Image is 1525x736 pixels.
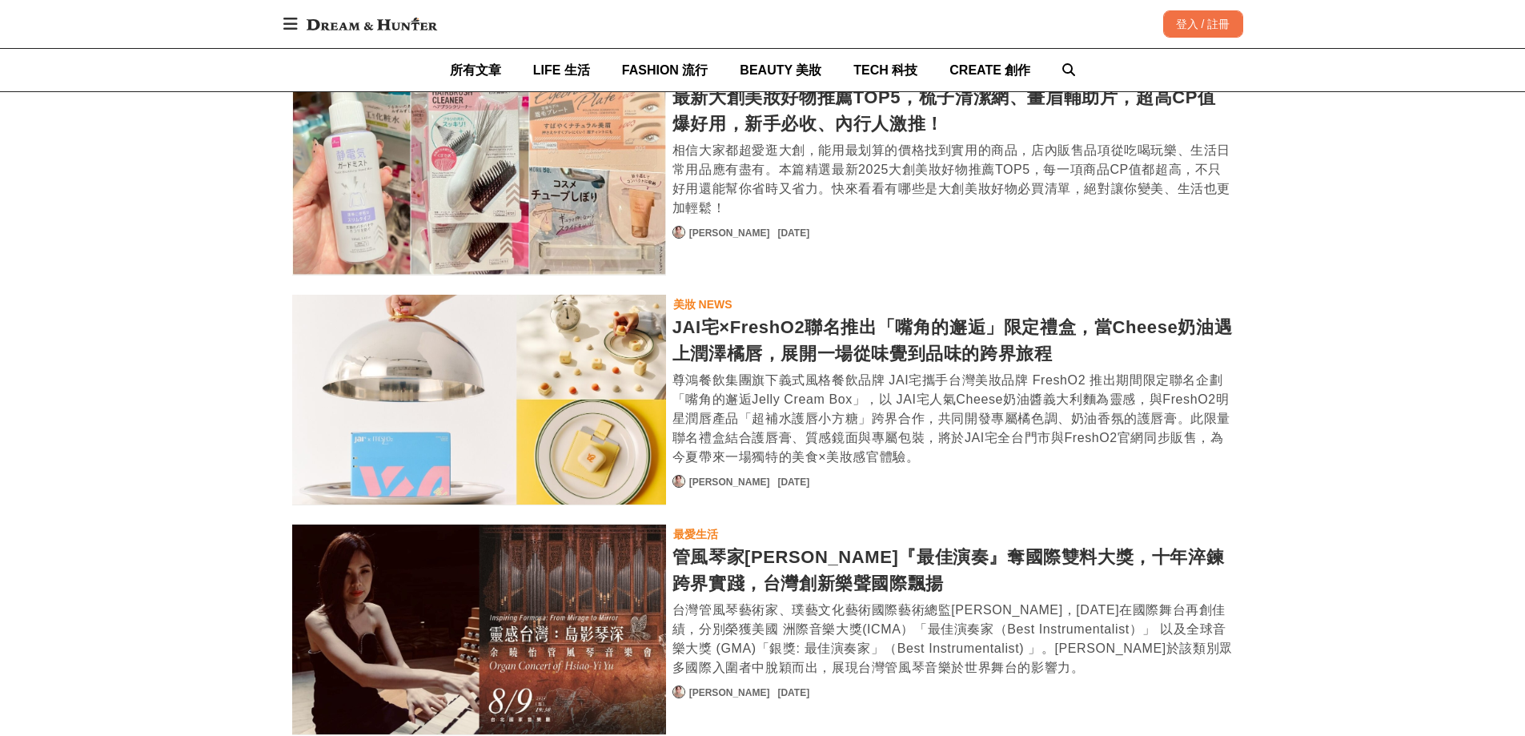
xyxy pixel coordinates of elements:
span: 所有文章 [450,63,501,77]
a: 最新大創美妝好物推薦TOP5，梳子清潔網、畫眉輔助片，超高CP值爆好用，新手必收、內行人激推！ [292,65,666,275]
div: [DATE] [777,226,809,240]
a: FASHION 流行 [622,49,708,91]
div: JAI宅×FreshO2聯名推出「嘴角的邂逅」限定禮盒，當Cheese奶油遇上潤澤橘唇，展開一場從味覺到品味的跨界旅程 [672,314,1234,367]
img: Avatar [673,686,684,698]
a: JAI宅×FreshO2聯名推出「嘴角的邂逅」限定禮盒，當Cheese奶油遇上潤澤橘唇，展開一場從味覺到品味的跨界旅程尊鴻餐飲集團旗下義式風格餐飲品牌 JAI宅攜手台灣美妝品牌 FreshO2 ... [672,314,1234,467]
span: CREATE 創作 [949,63,1030,77]
a: 管風琴家[PERSON_NAME]『最佳演奏』奪國際雙料大獎，十年淬鍊跨界實踐，台灣創新樂聲國際飄揚台灣管風琴藝術家、璞藝文化藝術國際藝術總監[PERSON_NAME]，[DATE]在國際舞台再... [672,544,1234,678]
a: 所有文章 [450,49,501,91]
a: 最愛生活 [672,525,719,544]
a: Avatar [672,475,685,488]
a: 管風琴家余曉怡『最佳演奏』奪國際雙料大獎，十年淬鍊跨界實踐，台灣創新樂聲國際飄揚 [292,525,666,735]
div: 尊鴻餐飲集團旗下義式風格餐飲品牌 JAI宅攜手台灣美妝品牌 FreshO2 推出期間限定聯名企劃「嘴角的邂逅Jelly Cream Box」，以 JAI宅人氣Cheese奶油醬義大利麵為靈感，與... [672,371,1234,467]
div: 最愛生活 [673,525,718,543]
img: Dream & Hunter [299,10,445,38]
a: TECH 科技 [853,49,917,91]
div: 台灣管風琴藝術家、璞藝文化藝術國際藝術總監[PERSON_NAME]，[DATE]在國際舞台再創佳績，分別榮獲美國 洲際音樂大獎(ICMA）「最佳演奏家（Best Instrumentalist... [672,601,1234,678]
div: 登入 / 註冊 [1163,10,1243,38]
a: 最新大創美妝好物推薦TOP5，梳子清潔網、畫眉輔助片，超高CP值爆好用，新手必收、內行人激推！相信大家都超愛逛大創，能用最划算的價格找到實用的商品，店內販售品項從吃喝玩樂、生活日常用品應有盡有。... [672,84,1234,218]
a: 美妝 NEWS [672,295,733,314]
span: BEAUTY 美妝 [740,63,821,77]
div: 管風琴家[PERSON_NAME]『最佳演奏』奪國際雙料大獎，十年淬鍊跨界實踐，台灣創新樂聲國際飄揚 [672,544,1234,597]
div: 美妝 NEWS [673,296,732,313]
img: Avatar [673,476,684,487]
div: 最新大創美妝好物推薦TOP5，梳子清潔網、畫眉輔助片，超高CP值爆好用，新手必收、內行人激推！ [672,84,1234,137]
a: [PERSON_NAME] [689,475,770,489]
div: [DATE] [777,475,809,489]
a: LIFE 生活 [533,49,590,91]
div: [DATE] [777,686,809,700]
a: BEAUTY 美妝 [740,49,821,91]
a: JAI宅×FreshO2聯名推出「嘴角的邂逅」限定禮盒，當Cheese奶油遇上潤澤橘唇，展開一場從味覺到品味的跨界旅程 [292,295,666,505]
div: 相信大家都超愛逛大創，能用最划算的價格找到實用的商品，店內販售品項從吃喝玩樂、生活日常用品應有盡有。本篇精選最新2025大創美妝好物推薦TOP5，每一項商品CP值都超高，不只好用還能幫你省時又省... [672,141,1234,218]
span: TECH 科技 [853,63,917,77]
a: CREATE 創作 [949,49,1030,91]
a: [PERSON_NAME] [689,226,770,240]
a: [PERSON_NAME] [689,686,770,700]
img: Avatar [673,227,684,238]
span: LIFE 生活 [533,63,590,77]
a: Avatar [672,686,685,698]
a: Avatar [672,226,685,239]
span: FASHION 流行 [622,63,708,77]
